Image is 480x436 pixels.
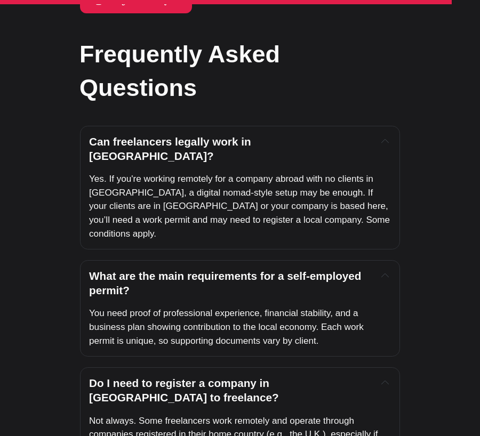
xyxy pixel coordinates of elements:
button: Expand toggle to read content [379,376,391,389]
button: Expand toggle to read content [379,135,391,148]
strong: Do I need to register a company in [GEOGRAPHIC_DATA] to freelance? [89,377,279,403]
strong: Can freelancers legally work in [GEOGRAPHIC_DATA]? [89,135,254,162]
button: Expand toggle to read content [379,269,391,282]
h2: Frequently Asked Questions [79,37,399,104]
span: Yes. If you're working remotely for a company abroad with no clients in [GEOGRAPHIC_DATA], a digi... [89,174,393,239]
strong: What are the main requirements for a self-employed permit? [89,270,364,296]
span: You need proof of professional experience, financial stability, and a business plan showing contr... [89,308,366,345]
